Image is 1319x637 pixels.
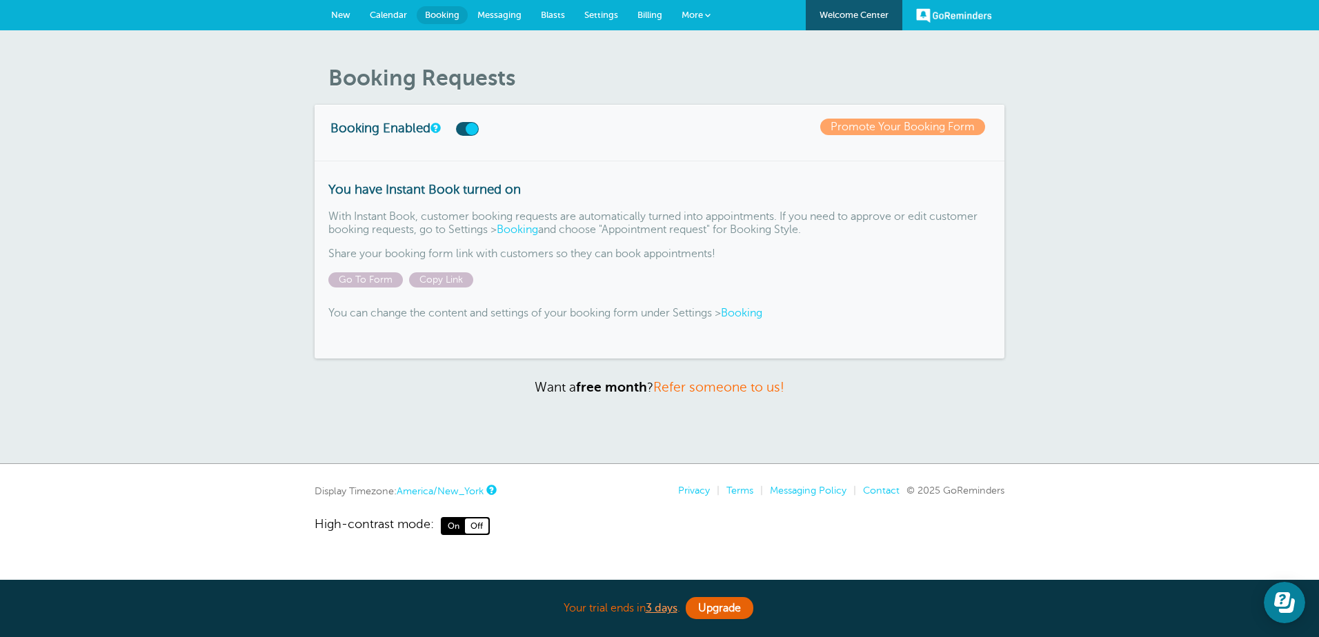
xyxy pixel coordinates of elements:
span: © 2025 GoReminders [906,485,1004,496]
span: Go To Form [328,272,403,287]
span: Off [465,518,488,534]
p: Share your booking form link with customers so they can book appointments! [328,247,991,261]
a: Go To Form [328,274,409,285]
a: Terms [726,485,753,496]
p: Want a ? [315,379,1004,395]
iframe: Resource center [1264,582,1305,623]
span: More [682,10,703,20]
li: | [710,485,720,496]
span: Booking [425,10,459,20]
span: Messaging [477,10,522,20]
span: Settings [584,10,618,20]
h1: Booking Requests [328,65,1004,91]
span: New [331,10,350,20]
a: Privacy [678,485,710,496]
a: Contact [863,485,900,496]
li: | [753,485,763,496]
a: Booking [417,6,468,24]
strong: free month [576,380,647,394]
div: Your trial ends in . [315,594,1004,623]
a: This is the timezone being used to display dates and times to you on this device. Click the timez... [486,485,495,494]
h3: You have Instant Book turned on [328,182,991,197]
li: | [846,485,856,496]
span: Calendar [370,10,407,20]
a: Messaging Policy [770,485,846,496]
span: Blasts [541,10,565,20]
a: High-contrast mode: On Off [315,517,1004,535]
span: On [442,518,465,534]
span: Billing [637,10,662,20]
h3: Booking Enabled [330,119,537,136]
span: Copy Link [409,272,473,287]
a: Booking [721,307,762,319]
a: Promote Your Booking Form [820,119,985,135]
p: You can change the content and settings of your booking form under Settings > [328,307,991,320]
a: Upgrade [686,597,753,619]
div: Display Timezone: [315,485,495,497]
a: This switch turns your online booking form on or off. [430,123,439,132]
span: High-contrast mode: [315,517,434,535]
a: Booking [497,223,538,236]
a: America/New_York [397,485,484,496]
a: Refer someone to us! [653,380,784,394]
a: Copy Link [409,274,477,285]
a: 3 days [646,602,677,614]
p: With Instant Book, customer booking requests are automatically turned into appointments. If you n... [328,210,991,236]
